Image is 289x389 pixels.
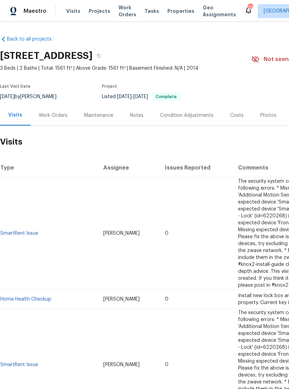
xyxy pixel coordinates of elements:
[117,94,148,99] span: -
[103,231,140,236] span: [PERSON_NAME]
[230,112,244,119] div: Costs
[89,8,110,15] span: Projects
[203,4,236,18] span: Geo Assignments
[130,112,143,119] div: Notes
[153,95,179,99] span: Complete
[0,231,38,236] a: SmartRent Issue
[98,158,159,178] th: Assignee
[39,112,68,119] div: Work Orders
[24,8,46,15] span: Maestro
[102,94,180,99] span: Listed
[260,112,277,119] div: Photos
[117,94,132,99] span: [DATE]
[93,50,105,62] button: Copy Address
[165,297,168,302] span: 0
[160,112,213,119] div: Condition Adjustments
[165,362,168,367] span: 0
[159,158,233,178] th: Issues Reported
[167,8,194,15] span: Properties
[133,94,148,99] span: [DATE]
[66,8,80,15] span: Visits
[144,9,159,14] span: Tasks
[0,297,51,302] a: Home Health Checkup
[103,362,140,367] span: [PERSON_NAME]
[119,4,136,18] span: Work Orders
[0,362,38,367] a: SmartRent Issue
[103,297,140,302] span: [PERSON_NAME]
[165,231,168,236] span: 0
[8,112,22,119] div: Visits
[102,84,117,88] span: Project
[84,112,113,119] div: Maintenance
[248,4,253,11] div: 120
